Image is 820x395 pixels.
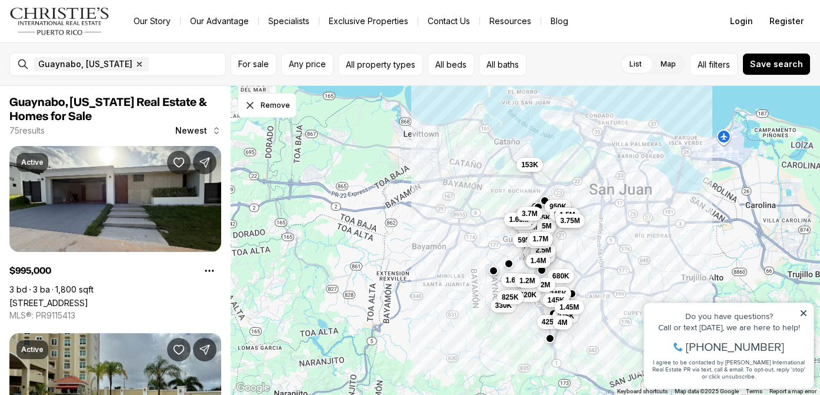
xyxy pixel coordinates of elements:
[168,119,228,142] button: Newest
[690,53,738,76] button: Allfilters
[519,276,535,286] span: 1.2M
[526,247,553,261] button: 630K
[541,13,578,29] a: Blog
[338,53,423,76] button: All property types
[531,256,546,265] span: 1.4M
[15,72,168,95] span: I agree to be contacted by [PERSON_NAME] International Real Estate PR via text, call & email. To ...
[479,53,526,76] button: All baths
[548,269,574,283] button: 680K
[515,274,540,288] button: 1.2M
[555,208,580,222] button: 1.5M
[289,59,326,69] span: Any price
[524,245,550,260] button: 995K
[319,13,418,29] a: Exclusive Properties
[549,207,576,221] button: 985K
[545,200,571,214] button: 950K
[497,290,524,304] button: 825K
[238,93,296,118] button: Dismiss drawing
[533,234,549,244] span: 1.7M
[698,58,706,71] span: All
[549,289,566,298] span: 245K
[504,213,533,227] button: 1.65M
[495,301,512,310] span: 330K
[21,345,44,354] p: Active
[515,288,542,302] button: 620K
[555,300,584,314] button: 1.45M
[561,216,580,225] span: 3.75M
[528,248,545,257] span: 995K
[545,287,571,301] button: 245K
[506,275,525,285] span: 1.65M
[531,219,556,233] button: 3.5M
[552,271,569,281] span: 680K
[193,338,216,361] button: Share Property
[558,318,568,327] span: 4M
[517,207,542,221] button: 3.7M
[521,160,538,170] span: 153K
[556,214,585,228] button: 3.75M
[259,13,319,29] a: Specialists
[509,215,528,224] span: 1.65M
[238,59,269,69] span: For sale
[181,13,258,29] a: Our Advantage
[529,211,555,225] button: 755K
[501,273,530,287] button: 1.65M
[742,53,811,75] button: Save search
[549,202,566,211] span: 950K
[522,209,538,218] span: 3.7M
[520,290,537,300] span: 620K
[198,259,221,283] button: Property options
[12,38,170,46] div: Call or text [DATE], we are here to help!
[167,151,191,174] button: Save Property: St. 1 MONTEAZUL
[9,126,45,135] p: 75 results
[9,298,88,308] a: St. 1 MONTEAZUL, GUAYNABO PR, 00969
[730,16,753,26] span: Login
[709,58,730,71] span: filters
[12,26,170,35] div: Do you have questions?
[528,232,554,246] button: 1.7M
[536,221,552,231] span: 3.5M
[554,210,571,219] span: 985K
[537,315,564,329] button: 425K
[750,59,803,69] span: Save search
[535,245,551,255] span: 2.5M
[553,316,572,330] button: 4M
[48,55,146,67] span: [PHONE_NUMBER]
[9,97,206,122] span: Guaynabo, [US_STATE] Real Estate & Homes for Sale
[491,298,517,313] button: 330K
[513,233,539,247] button: 595K
[167,338,191,361] button: Save Property: Casa Maggiore 400 CALLE UNIÓN #202
[9,7,110,35] img: logo
[21,158,44,167] p: Active
[548,296,565,305] span: 145K
[543,293,569,307] button: 145K
[559,210,575,220] span: 1.5M
[124,13,180,29] a: Our Story
[531,243,556,257] button: 2.5M
[536,278,555,292] button: 2M
[559,303,579,312] span: 1.45M
[518,235,535,245] span: 595K
[651,54,685,75] label: Map
[418,13,479,29] button: Contact Us
[620,54,651,75] label: List
[526,254,551,268] button: 1.4M
[516,158,543,172] button: 153K
[723,9,760,33] button: Login
[428,53,474,76] button: All beds
[769,16,804,26] span: Register
[231,53,276,76] button: For sale
[281,53,334,76] button: Any price
[534,213,551,223] span: 755K
[480,13,541,29] a: Resources
[38,59,132,69] span: Guaynabo, [US_STATE]
[502,293,519,302] span: 825K
[175,126,207,135] span: Newest
[552,309,579,323] button: 275K
[526,234,553,248] button: 875K
[193,151,216,174] button: Share Property
[541,280,551,290] span: 2M
[762,9,811,33] button: Register
[542,317,559,327] span: 425K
